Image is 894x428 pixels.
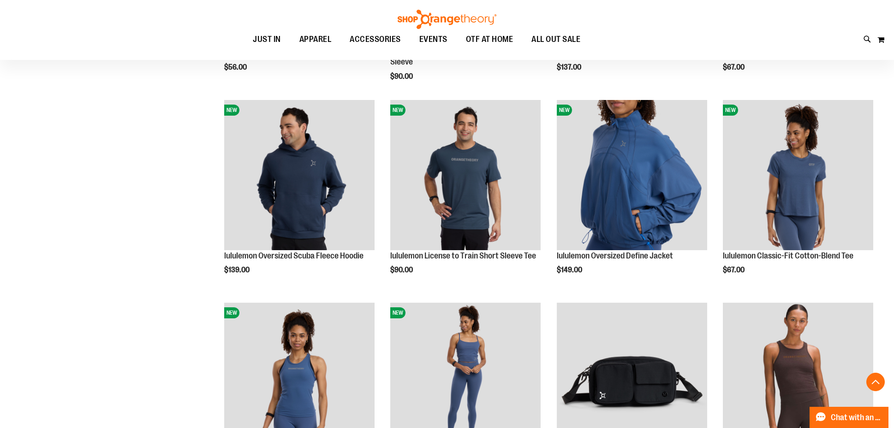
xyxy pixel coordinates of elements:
[723,63,746,71] span: $67.00
[723,251,853,260] a: lululemon Classic-Fit Cotton-Blend Tee
[253,29,281,50] span: JUST IN
[224,105,239,116] span: NEW
[557,63,583,71] span: $137.00
[390,307,405,318] span: NEW
[723,100,873,252] a: lululemon Classic-Fit Cotton-Blend TeeNEW
[396,10,498,29] img: Shop Orangetheory
[723,100,873,250] img: lululemon Classic-Fit Cotton-Blend Tee
[224,100,375,250] img: lululemon Oversized Scuba Fleece Hoodie
[557,100,707,252] a: lululemon Oversized Define JacketNEW
[718,95,878,298] div: product
[831,413,883,422] span: Chat with an Expert
[866,373,885,391] button: Back To Top
[390,72,414,81] span: $90.00
[390,105,405,116] span: NEW
[466,29,513,50] span: OTF AT HOME
[390,266,414,274] span: $90.00
[224,307,239,318] span: NEW
[723,105,738,116] span: NEW
[220,95,379,298] div: product
[390,100,541,250] img: lululemon License to Train Short Sleeve Tee
[224,63,248,71] span: $56.00
[419,29,447,50] span: EVENTS
[390,100,541,252] a: lululemon License to Train Short Sleeve TeeNEW
[810,407,889,428] button: Chat with an Expert
[557,251,673,260] a: lululemon Oversized Define Jacket
[557,105,572,116] span: NEW
[723,266,746,274] span: $67.00
[224,100,375,252] a: lululemon Oversized Scuba Fleece HoodieNEW
[531,29,580,50] span: ALL OUT SALE
[390,251,536,260] a: lululemon License to Train Short Sleeve Tee
[552,95,712,298] div: product
[224,251,364,260] a: lululemon Oversized Scuba Fleece Hoodie
[224,266,251,274] span: $139.00
[557,266,584,274] span: $149.00
[386,95,545,298] div: product
[350,29,401,50] span: ACCESSORIES
[557,100,707,250] img: lululemon Oversized Define Jacket
[299,29,332,50] span: APPAREL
